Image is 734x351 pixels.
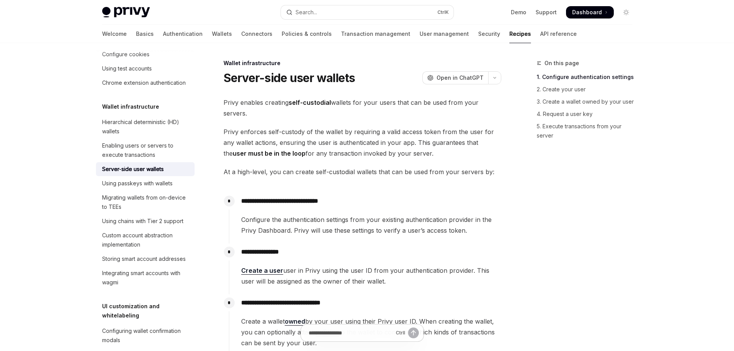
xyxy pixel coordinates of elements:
[620,6,632,18] button: Toggle dark mode
[102,193,190,212] div: Migrating wallets from on-device to TEEs
[96,214,195,228] a: Using chains with Tier 2 support
[241,267,283,275] a: Create a user
[102,141,190,160] div: Enabling users or servers to execute transactions
[102,217,183,226] div: Using chains with Tier 2 support
[341,25,410,43] a: Transaction management
[281,5,454,19] button: Open search
[309,324,393,341] input: Ask a question...
[566,6,614,18] a: Dashboard
[420,25,469,43] a: User management
[96,228,195,252] a: Custom account abstraction implementation
[509,25,531,43] a: Recipes
[102,254,186,264] div: Storing smart account addresses
[102,118,190,136] div: Hierarchical deterministic (HD) wallets
[289,99,331,106] strong: self-custodial
[163,25,203,43] a: Authentication
[96,252,195,266] a: Storing smart account addresses
[102,78,186,87] div: Chrome extension authentication
[96,115,195,138] a: Hierarchical deterministic (HD) wallets
[102,326,190,345] div: Configuring wallet confirmation modals
[96,162,195,176] a: Server-side user wallets
[96,62,195,76] a: Using test accounts
[285,317,305,326] a: owned
[540,25,577,43] a: API reference
[102,302,195,320] h5: UI customization and whitelabeling
[537,120,638,142] a: 5. Execute transactions from your server
[437,9,449,15] span: Ctrl K
[536,8,557,16] a: Support
[102,25,127,43] a: Welcome
[102,269,190,287] div: Integrating smart accounts with wagmi
[96,324,195,347] a: Configuring wallet confirmation modals
[136,25,154,43] a: Basics
[223,71,355,85] h1: Server-side user wallets
[102,165,164,174] div: Server-side user wallets
[223,166,501,177] span: At a high-level, you can create self-custodial wallets that can be used from your servers by:
[408,327,419,338] button: Send message
[544,59,579,68] span: On this page
[537,96,638,108] a: 3. Create a wallet owned by your user
[241,214,501,236] span: Configure the authentication settings from your existing authentication provider in the Privy Das...
[102,179,173,188] div: Using passkeys with wallets
[572,8,602,16] span: Dashboard
[223,126,501,159] span: Privy enforces self-custody of the wallet by requiring a valid access token from the user for any...
[212,25,232,43] a: Wallets
[96,191,195,214] a: Migrating wallets from on-device to TEEs
[478,25,500,43] a: Security
[223,59,501,67] div: Wallet infrastructure
[96,176,195,190] a: Using passkeys with wallets
[282,25,332,43] a: Policies & controls
[296,8,317,17] div: Search...
[102,64,152,73] div: Using test accounts
[102,231,190,249] div: Custom account abstraction implementation
[96,139,195,162] a: Enabling users or servers to execute transactions
[241,265,501,287] span: user in Privy using the user ID from your authentication provider. This user will be assigned as ...
[96,76,195,90] a: Chrome extension authentication
[537,108,638,120] a: 4. Request a user key
[102,7,150,18] img: light logo
[233,149,306,157] strong: user must be in the loop
[537,71,638,83] a: 1. Configure authentication settings
[241,316,501,348] span: Create a wallet by your user using their Privy user ID. When creating the wallet, you can optiona...
[437,74,484,82] span: Open in ChatGPT
[511,8,526,16] a: Demo
[96,266,195,289] a: Integrating smart accounts with wagmi
[241,25,272,43] a: Connectors
[223,97,501,119] span: Privy enables creating wallets for your users that can be used from your servers.
[102,102,159,111] h5: Wallet infrastructure
[422,71,488,84] button: Open in ChatGPT
[537,83,638,96] a: 2. Create your user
